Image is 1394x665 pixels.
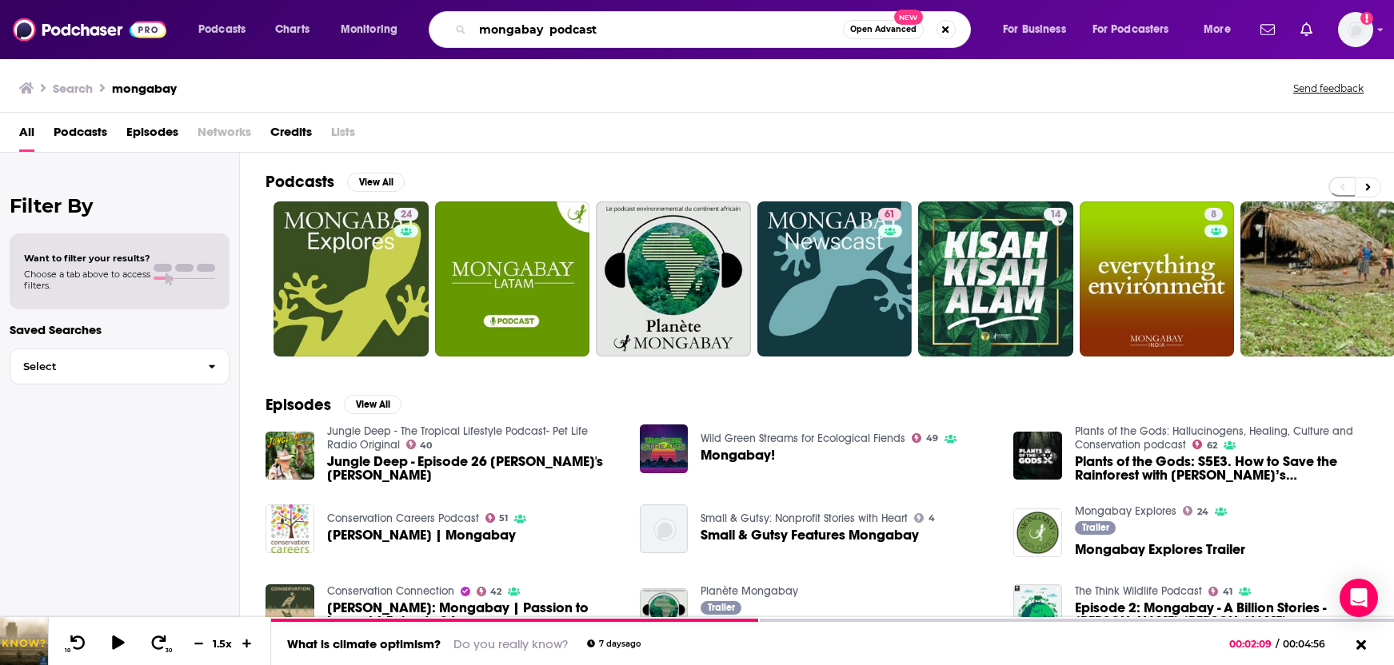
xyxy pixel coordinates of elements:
span: Episode 2: Mongabay - A Billion Stories - [PERSON_NAME] [PERSON_NAME] [1075,601,1368,628]
a: Plants of the Gods: S5E3. How to Save the Rainforest with Mongabay’s Rhett Butler [1075,455,1368,482]
a: Small & Gutsy Features Mongabay [701,528,919,542]
a: Episode 2: Mongabay - A Billion Stories - Rhett Ayer Butler [1075,601,1368,628]
div: 7 days ago [587,639,641,648]
a: 24 [1183,506,1208,516]
a: The Think Wildlife Podcast [1075,584,1202,598]
button: 30 [145,634,175,654]
a: Rhett Butler: Mongabay | Passion to Impact | Episode 94 [327,601,621,628]
span: Choose a tab above to access filters. [24,269,150,291]
a: Small & Gutsy: Nonprofit Stories with Heart [701,512,908,525]
span: Monitoring [341,18,397,41]
img: Podchaser - Follow, Share and Rate Podcasts [13,14,166,45]
button: Send feedback [1288,82,1368,95]
img: Rhett Butler | Mongabay [266,504,314,553]
img: Plants of the Gods: S5E3. How to Save the Rainforest with Mongabay’s Rhett Butler [1013,432,1062,480]
span: New [894,10,923,25]
h2: Podcasts [266,172,334,192]
span: 51 [499,515,508,522]
span: 41 [1223,588,1232,595]
a: Mongabay Explores Trailer [1075,543,1245,556]
a: All [19,119,34,152]
button: open menu [1082,17,1192,42]
span: For Podcasters [1092,18,1169,41]
a: 24 [274,201,429,356]
a: Conservation Connection [327,584,454,598]
span: 00:02:09 [1229,638,1276,650]
a: Rhett Butler | Mongabay [327,528,516,542]
span: Logged in as Rbaldwin [1338,12,1373,47]
button: 10 [62,634,92,654]
span: Open Advanced [850,26,917,34]
span: 61 [885,207,895,223]
span: / [1276,638,1279,650]
a: Podcasts [54,119,107,152]
a: 42 [477,587,502,596]
span: Networks [198,119,251,152]
span: Jungle Deep - Episode 26 [PERSON_NAME]'s [PERSON_NAME] [327,455,621,482]
a: 8 [1204,208,1223,221]
span: 49 [926,435,938,442]
a: 49 [912,433,938,443]
span: [PERSON_NAME] | Mongabay [327,528,516,542]
a: Show notifications dropdown [1254,16,1281,43]
span: Trailer [1082,523,1109,532]
span: Podcasts [198,18,246,41]
img: Jungle Deep - Episode 26 Mongabay's Rhett Butler [266,432,314,480]
img: Episode 2: Mongabay - A Billion Stories - Rhett Ayer Butler [1013,584,1062,633]
span: Trailer [708,603,735,612]
span: 14 [1050,207,1060,223]
span: More [1204,18,1231,41]
span: Want to filter your results? [24,253,150,264]
a: 41 [1208,587,1232,596]
span: 42 [490,588,501,595]
a: 14 [918,201,1073,356]
button: View All [347,173,405,192]
span: 00:04:56 [1279,638,1341,650]
img: Small & Gutsy Features Mongabay [640,504,689,553]
span: 8 [1211,207,1216,223]
h3: mongabay [112,81,177,96]
a: 14 [1044,208,1067,221]
button: open menu [187,17,266,42]
button: open menu [1192,17,1251,42]
span: 24 [1197,508,1208,516]
a: Mongabay! [640,424,689,473]
a: 61 [757,201,913,356]
a: 24 [394,208,418,221]
a: Wild Green Streams for Ecological Fiends [701,432,905,445]
a: Mongabay! [701,448,775,462]
img: Rhett Butler: Mongabay | Passion to Impact | Episode 94 [266,584,314,633]
div: Open Intercom Messenger [1340,579,1378,617]
h2: Filter By [10,194,230,217]
a: 40 [406,440,433,449]
a: 61 [878,208,901,221]
span: Lists [331,119,355,152]
a: Do you really know? [453,636,568,651]
button: Show profile menu [1338,12,1373,47]
a: Plants of the Gods: Hallucinogens, Healing, Culture and Conservation podcast [1075,424,1353,452]
a: Mongabay Explores [1075,504,1176,518]
a: Bande-annonce | Planète Mongabay [640,588,689,637]
div: 1.5 x [210,637,237,650]
span: Episodes [126,119,178,152]
div: Search podcasts, credits, & more... [444,11,986,48]
a: Credits [270,119,312,152]
span: 10 [65,647,70,654]
a: 8 [1080,201,1235,356]
span: Charts [275,18,310,41]
a: Conservation Careers Podcast [327,512,479,525]
img: Mongabay Explores Trailer [1013,508,1062,557]
a: 4 [914,513,935,523]
img: User Profile [1338,12,1373,47]
a: Show notifications dropdown [1294,16,1319,43]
